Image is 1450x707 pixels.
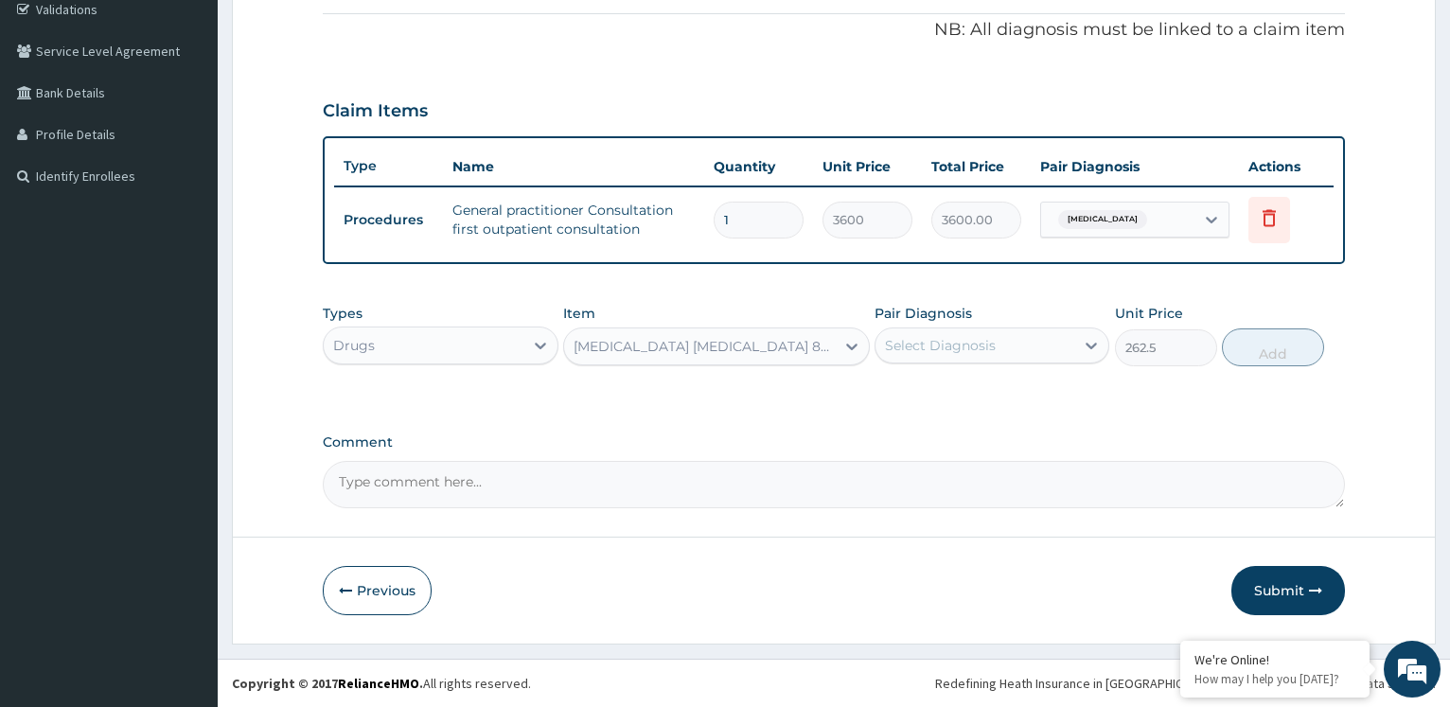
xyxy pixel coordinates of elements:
th: Name [443,148,704,186]
footer: All rights reserved. [218,659,1450,707]
p: NB: All diagnosis must be linked to a claim item [323,18,1345,43]
th: Actions [1239,148,1334,186]
th: Type [334,149,443,184]
button: Add [1222,328,1324,366]
th: Pair Diagnosis [1031,148,1239,186]
div: Redefining Heath Insurance in [GEOGRAPHIC_DATA] using Telemedicine and Data Science! [935,674,1436,693]
label: Pair Diagnosis [875,304,972,323]
th: Total Price [922,148,1031,186]
div: Select Diagnosis [885,336,996,355]
th: Unit Price [813,148,922,186]
label: Types [323,306,362,322]
h3: Claim Items [323,101,428,122]
button: Previous [323,566,432,615]
a: RelianceHMO [338,675,419,692]
button: Submit [1231,566,1345,615]
p: How may I help you today? [1194,671,1355,687]
textarea: Type your message and hit 'Enter' [9,490,361,557]
label: Item [563,304,595,323]
td: Procedures [334,203,443,238]
div: [MEDICAL_DATA] [MEDICAL_DATA] 80/480MG TAB X6 [574,337,837,356]
label: Comment [323,434,1345,451]
div: Minimize live chat window [310,9,356,55]
div: We're Online! [1194,651,1355,668]
th: Quantity [704,148,813,186]
div: Chat with us now [98,106,318,131]
label: Unit Price [1115,304,1183,323]
span: [MEDICAL_DATA] [1058,210,1147,229]
strong: Copyright © 2017 . [232,675,423,692]
img: d_794563401_company_1708531726252_794563401 [35,95,77,142]
span: We're online! [110,225,261,416]
div: Drugs [333,336,375,355]
td: General practitioner Consultation first outpatient consultation [443,191,704,248]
